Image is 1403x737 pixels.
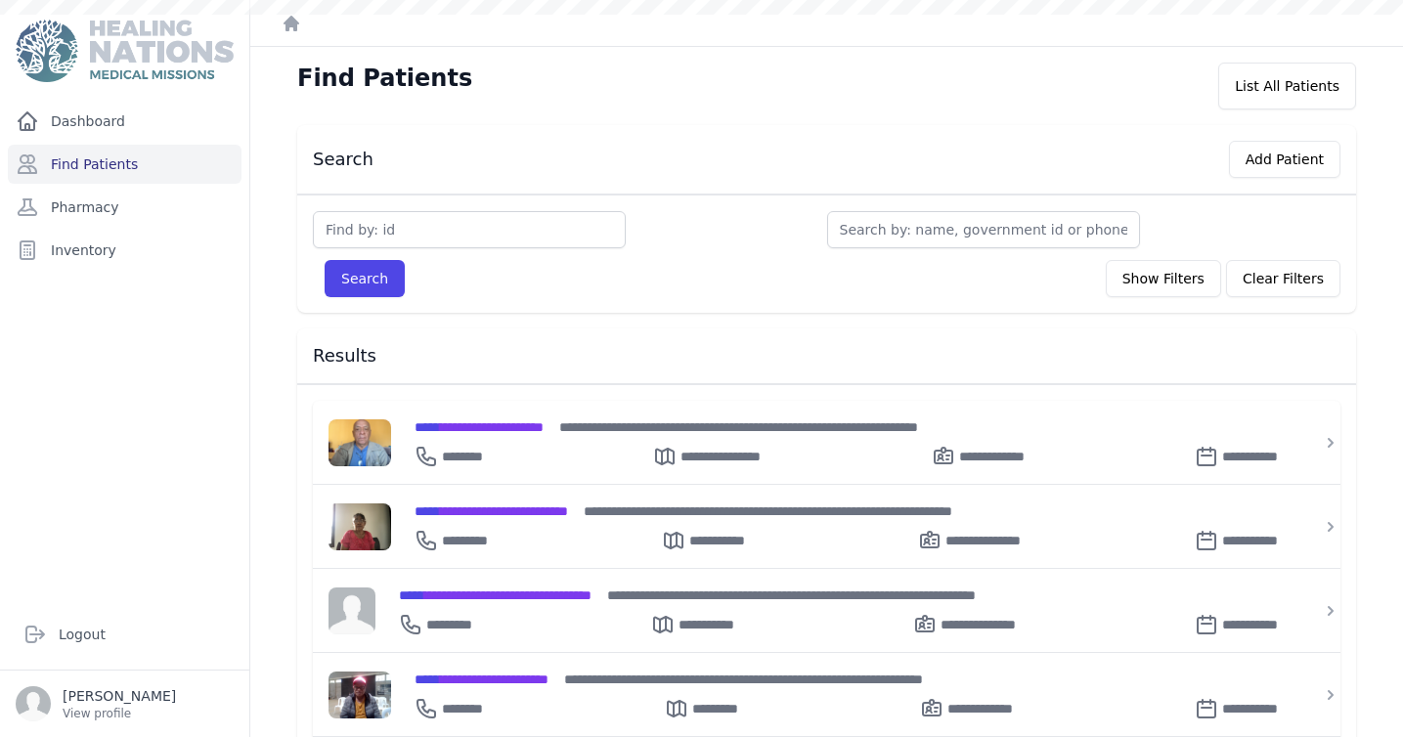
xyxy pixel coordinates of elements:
button: Show Filters [1106,260,1221,297]
a: Pharmacy [8,188,241,227]
button: Clear Filters [1226,260,1340,297]
p: [PERSON_NAME] [63,686,176,706]
a: Find Patients [8,145,241,184]
img: Medical Missions EMR [16,20,233,82]
button: Add Patient [1229,141,1340,178]
button: Search [325,260,405,297]
a: [PERSON_NAME] View profile [16,686,234,721]
h3: Results [313,344,1340,368]
a: Dashboard [8,102,241,141]
img: 8q5Zpyw1QAAAAldEVYdGRhdGU6Y3JlYXRlADIwMjQtMDItMjdUMTY6MDk6MDUrMDA6MDCei6F3AAAAJXRFWHRkYXRlOm1vZGl... [329,672,391,718]
h1: Find Patients [297,63,472,94]
a: Inventory [8,231,241,270]
img: ifRuLOUtAAAAJXRFWHRkYXRlOmNyZWF0ZQAyMDI0LTAxLTAyVDE4OjUzOjI3KzAwOjAw2pFMYAAAACV0RVh0ZGF0ZTptb2RpZ... [329,419,391,466]
input: Search by: name, government id or phone [827,211,1140,248]
div: List All Patients [1218,63,1356,109]
a: Logout [16,615,234,654]
img: person-242608b1a05df3501eefc295dc1bc67a.jpg [329,587,375,634]
h3: Search [313,148,373,171]
input: Find by: id [313,211,626,248]
p: View profile [63,706,176,721]
img: MQ43ZgDx80PUMgu3BZ7gPfZwzsYUjIcP73Fzu6uT9P8HTv8cwKksWjYAAAAldEVYdGRhdGU6Y3JlYXRlADIwMjUtMDYtMTJUM... [329,503,391,550]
